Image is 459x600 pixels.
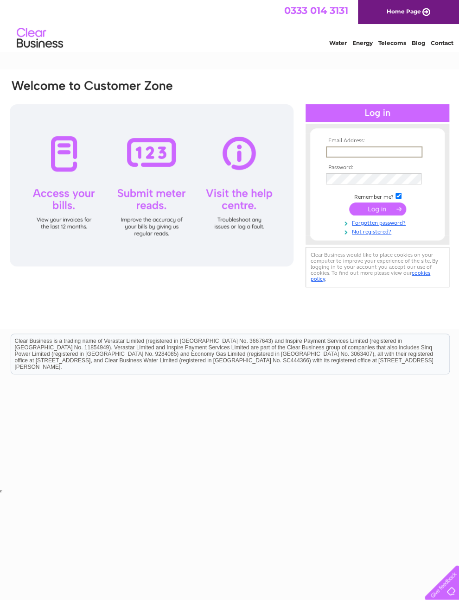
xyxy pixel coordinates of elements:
div: Clear Business would like to place cookies on your computer to improve your experience of the sit... [306,247,449,287]
a: Forgotten password? [326,218,431,227]
th: Password: [324,164,431,171]
a: Water [329,39,347,46]
a: cookies policy [311,270,430,282]
img: logo.png [16,24,64,52]
input: Submit [349,202,406,215]
a: 0333 014 3131 [284,5,348,16]
a: Contact [431,39,453,46]
th: Email Address: [324,138,431,144]
div: Clear Business is a trading name of Verastar Limited (registered in [GEOGRAPHIC_DATA] No. 3667643... [11,5,449,45]
td: Remember me? [324,191,431,201]
a: Not registered? [326,227,431,235]
a: Blog [412,39,425,46]
a: Telecoms [378,39,406,46]
a: Energy [352,39,373,46]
